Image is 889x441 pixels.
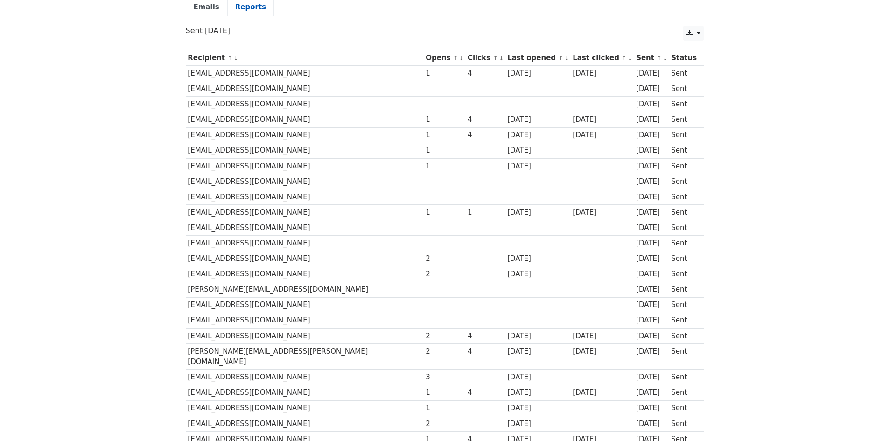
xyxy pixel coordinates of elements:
[573,114,631,125] div: [DATE]
[186,112,424,127] td: [EMAIL_ADDRESS][DOMAIN_NAME]
[669,297,699,313] td: Sent
[622,55,627,62] a: ↑
[465,50,505,66] th: Clicks
[842,396,889,441] div: 聊天小工具
[426,207,463,218] div: 1
[669,236,699,251] td: Sent
[186,205,424,220] td: [EMAIL_ADDRESS][DOMAIN_NAME]
[669,282,699,297] td: Sent
[426,331,463,342] div: 2
[186,236,424,251] td: [EMAIL_ADDRESS][DOMAIN_NAME]
[636,284,667,295] div: [DATE]
[573,68,631,79] div: [DATE]
[468,346,503,357] div: 4
[669,50,699,66] th: Status
[507,346,568,357] div: [DATE]
[186,127,424,143] td: [EMAIL_ADDRESS][DOMAIN_NAME]
[573,346,631,357] div: [DATE]
[669,97,699,112] td: Sent
[233,55,238,62] a: ↓
[426,403,463,413] div: 1
[507,419,568,429] div: [DATE]
[426,114,463,125] div: 1
[186,143,424,158] td: [EMAIL_ADDRESS][DOMAIN_NAME]
[186,297,424,313] td: [EMAIL_ADDRESS][DOMAIN_NAME]
[468,207,503,218] div: 1
[669,385,699,400] td: Sent
[636,238,667,249] div: [DATE]
[669,416,699,431] td: Sent
[636,300,667,310] div: [DATE]
[426,419,463,429] div: 2
[636,331,667,342] div: [DATE]
[663,55,668,62] a: ↓
[468,68,503,79] div: 4
[657,55,662,62] a: ↑
[468,130,503,140] div: 4
[186,385,424,400] td: [EMAIL_ADDRESS][DOMAIN_NAME]
[669,189,699,204] td: Sent
[186,189,424,204] td: [EMAIL_ADDRESS][DOMAIN_NAME]
[186,26,704,35] p: Sent [DATE]
[186,343,424,370] td: [PERSON_NAME][EMAIL_ADDRESS][PERSON_NAME][DOMAIN_NAME]
[636,68,667,79] div: [DATE]
[636,84,667,94] div: [DATE]
[669,127,699,143] td: Sent
[493,55,498,62] a: ↑
[573,331,631,342] div: [DATE]
[186,220,424,236] td: [EMAIL_ADDRESS][DOMAIN_NAME]
[186,400,424,416] td: [EMAIL_ADDRESS][DOMAIN_NAME]
[426,130,463,140] div: 1
[186,370,424,385] td: [EMAIL_ADDRESS][DOMAIN_NAME]
[424,50,466,66] th: Opens
[636,253,667,264] div: [DATE]
[636,387,667,398] div: [DATE]
[636,192,667,203] div: [DATE]
[558,55,563,62] a: ↑
[573,207,631,218] div: [DATE]
[186,81,424,97] td: [EMAIL_ADDRESS][DOMAIN_NAME]
[507,331,568,342] div: [DATE]
[507,372,568,383] div: [DATE]
[507,161,568,172] div: [DATE]
[573,130,631,140] div: [DATE]
[669,66,699,81] td: Sent
[669,205,699,220] td: Sent
[426,269,463,280] div: 2
[636,130,667,140] div: [DATE]
[636,161,667,172] div: [DATE]
[507,207,568,218] div: [DATE]
[669,370,699,385] td: Sent
[669,158,699,174] td: Sent
[564,55,569,62] a: ↓
[669,112,699,127] td: Sent
[636,223,667,233] div: [DATE]
[507,114,568,125] div: [DATE]
[186,282,424,297] td: [PERSON_NAME][EMAIL_ADDRESS][DOMAIN_NAME]
[507,269,568,280] div: [DATE]
[426,145,463,156] div: 1
[669,343,699,370] td: Sent
[507,387,568,398] div: [DATE]
[426,372,463,383] div: 3
[507,403,568,413] div: [DATE]
[426,68,463,79] div: 1
[636,99,667,110] div: [DATE]
[669,143,699,158] td: Sent
[186,158,424,174] td: [EMAIL_ADDRESS][DOMAIN_NAME]
[636,372,667,383] div: [DATE]
[636,419,667,429] div: [DATE]
[186,251,424,266] td: [EMAIL_ADDRESS][DOMAIN_NAME]
[507,253,568,264] div: [DATE]
[636,269,667,280] div: [DATE]
[634,50,669,66] th: Sent
[636,207,667,218] div: [DATE]
[186,313,424,328] td: [EMAIL_ADDRESS][DOMAIN_NAME]
[669,81,699,97] td: Sent
[669,220,699,236] td: Sent
[507,130,568,140] div: [DATE]
[186,97,424,112] td: [EMAIL_ADDRESS][DOMAIN_NAME]
[669,313,699,328] td: Sent
[426,253,463,264] div: 2
[227,55,232,62] a: ↑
